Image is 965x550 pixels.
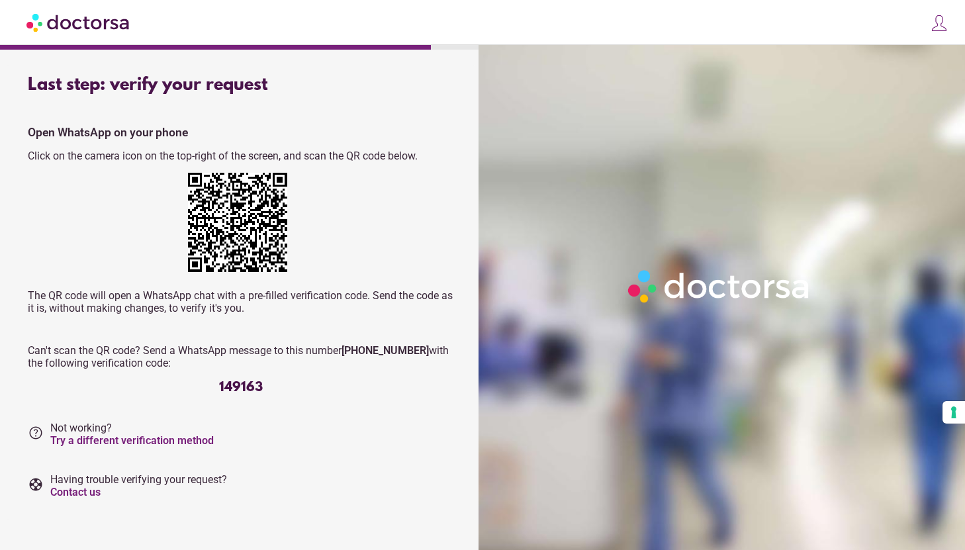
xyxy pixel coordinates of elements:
p: The QR code will open a WhatsApp chat with a pre-filled verification code. Send the code as it is... [28,289,453,314]
span: Having trouble verifying your request? [50,473,227,498]
strong: Open WhatsApp on your phone [28,126,188,139]
img: 9At37PAAAABklEQVQDAANtnUvBOfC8AAAAAElFTkSuQmCC [188,173,287,272]
i: help [28,425,44,441]
p: Can't scan the QR code? Send a WhatsApp message to this number with the following verification code: [28,344,453,369]
span: Not working? [50,422,214,447]
div: 149163 [28,380,453,395]
img: icons8-customer-100.png [930,14,948,32]
a: Try a different verification method [50,434,214,447]
div: https://wa.me/+12673231263?text=My+request+verification+code+is+149163 [188,173,294,279]
button: Your consent preferences for tracking technologies [942,401,965,424]
strong: [PHONE_NUMBER] [342,344,429,357]
p: Click on the camera icon on the top-right of the screen, and scan the QR code below. [28,150,453,162]
img: Logo-Doctorsa-trans-White-partial-flat.png [623,265,816,308]
a: Contact us [50,486,101,498]
div: Last step: verify your request [28,75,453,95]
img: Doctorsa.com [26,7,131,37]
i: support [28,477,44,492]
